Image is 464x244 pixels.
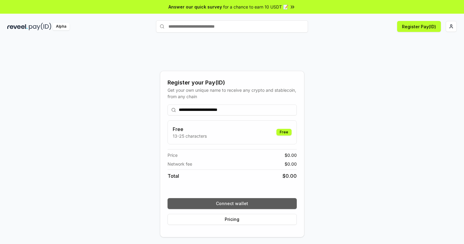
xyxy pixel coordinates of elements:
[397,21,441,32] button: Register Pay(ID)
[168,152,178,158] span: Price
[168,161,192,167] span: Network fee
[168,172,179,180] span: Total
[29,23,51,30] img: pay_id
[168,198,297,209] button: Connect wallet
[168,78,297,87] div: Register your Pay(ID)
[53,23,70,30] div: Alpha
[285,152,297,158] span: $ 0.00
[7,23,28,30] img: reveel_dark
[173,133,207,139] p: 13-25 characters
[282,172,297,180] span: $ 0.00
[168,87,297,100] div: Get your own unique name to receive any crypto and stablecoin, from any chain
[168,4,222,10] span: Answer our quick survey
[285,161,297,167] span: $ 0.00
[276,129,292,136] div: Free
[223,4,288,10] span: for a chance to earn 10 USDT 📝
[173,125,207,133] h3: Free
[168,214,297,225] button: Pricing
